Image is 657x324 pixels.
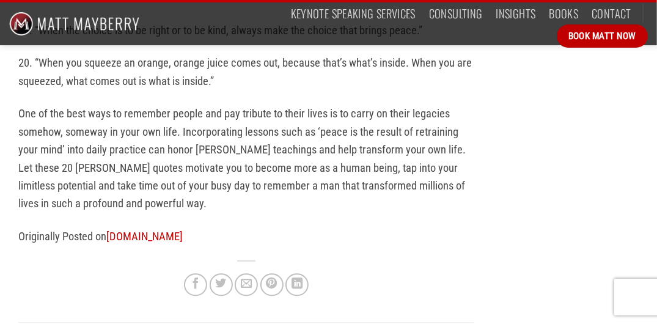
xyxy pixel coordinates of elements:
a: Pin on Pinterest [260,273,284,296]
a: [DOMAIN_NAME] [106,230,183,243]
p: Originally Posted on [18,227,474,245]
p: One of the best ways to remember people and pay tribute to their lives is to carry on their legac... [18,105,474,213]
a: Email to a Friend [235,273,258,296]
a: Share on LinkedIn [285,273,309,296]
p: 20. “When you squeeze an orange, orange juice comes out, because that’s what’s inside. When you a... [18,54,474,90]
img: Matt Mayberry [9,2,139,45]
a: Consulting [429,2,483,24]
a: Insights [496,2,536,24]
span: Book Matt Now [568,29,636,43]
a: Contact [592,2,631,24]
a: Books [549,2,579,24]
a: Book Matt Now [557,24,648,48]
a: Share on Twitter [210,273,233,296]
a: Share on Facebook [184,273,207,296]
a: Keynote Speaking Services [291,2,416,24]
